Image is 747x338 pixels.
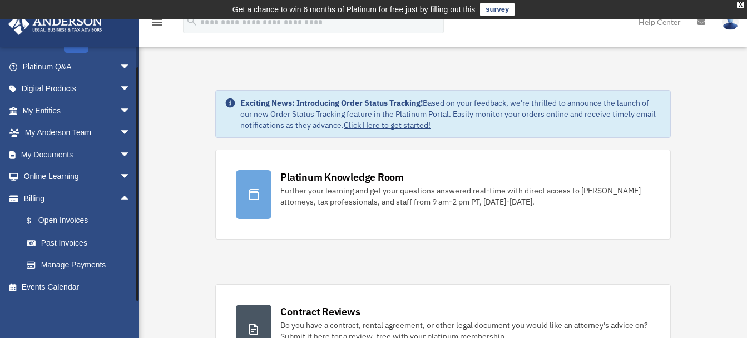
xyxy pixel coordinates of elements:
span: $ [33,214,38,228]
img: Anderson Advisors Platinum Portal [5,13,106,35]
a: My Documentsarrow_drop_down [8,143,147,166]
span: arrow_drop_down [120,100,142,122]
span: arrow_drop_up [120,187,142,210]
div: Platinum Knowledge Room [280,170,404,184]
a: Click Here to get started! [344,120,431,130]
a: Billingarrow_drop_up [8,187,147,210]
div: close [737,2,744,8]
a: Platinum Knowledge Room Further your learning and get your questions answered real-time with dire... [215,150,670,240]
a: Online Learningarrow_drop_down [8,166,147,188]
div: Based on your feedback, we're thrilled to announce the launch of our new Order Status Tracking fe... [240,97,661,131]
a: Platinum Q&Aarrow_drop_down [8,56,147,78]
a: My Entitiesarrow_drop_down [8,100,147,122]
span: arrow_drop_down [120,143,142,166]
div: Further your learning and get your questions answered real-time with direct access to [PERSON_NAM... [280,185,650,207]
img: User Pic [722,14,739,30]
a: menu [150,19,164,29]
a: Manage Payments [16,254,147,276]
span: arrow_drop_down [120,166,142,188]
a: Past Invoices [16,232,147,254]
div: Contract Reviews [280,305,360,319]
span: arrow_drop_down [120,122,142,145]
a: $Open Invoices [16,210,147,232]
a: Digital Productsarrow_drop_down [8,78,147,100]
div: Get a chance to win 6 months of Platinum for free just by filling out this [232,3,476,16]
a: Events Calendar [8,276,147,298]
i: search [186,15,198,27]
strong: Exciting News: Introducing Order Status Tracking! [240,98,423,108]
a: My Anderson Teamarrow_drop_down [8,122,147,144]
span: arrow_drop_down [120,56,142,78]
span: arrow_drop_down [120,78,142,101]
a: survey [480,3,515,16]
i: menu [150,16,164,29]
